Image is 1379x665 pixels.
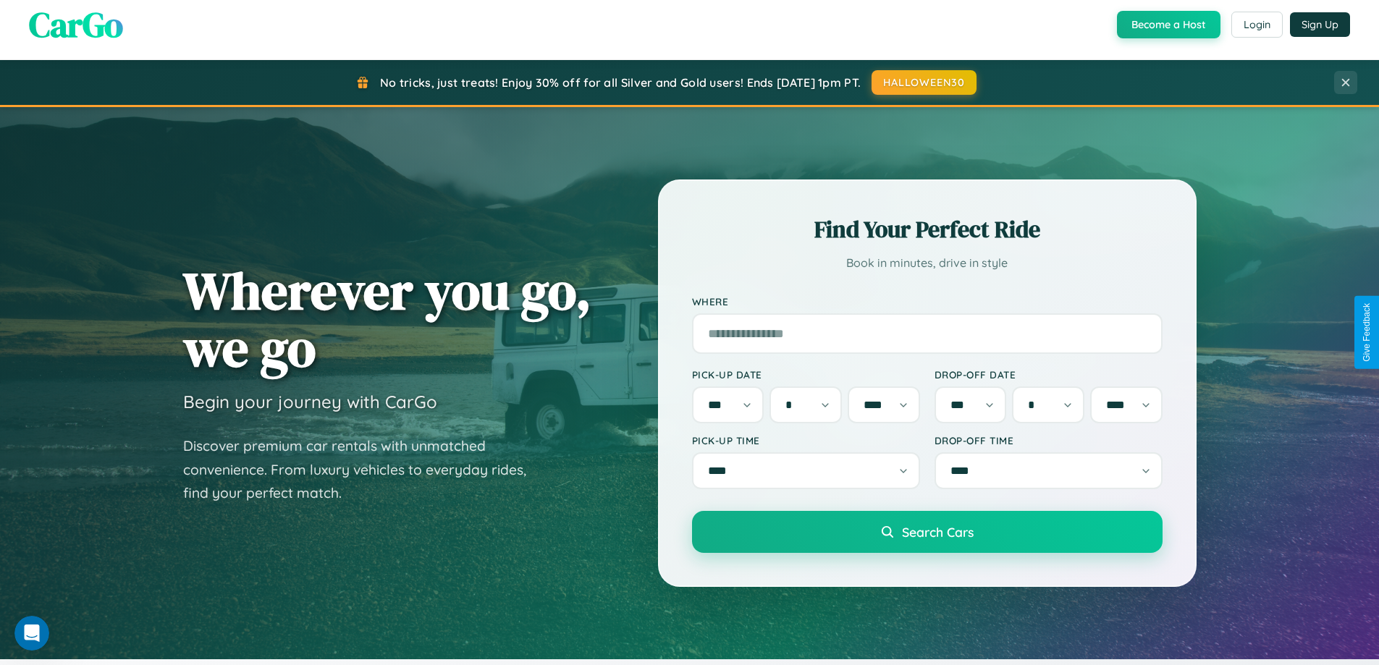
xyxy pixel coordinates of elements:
button: Search Cars [692,511,1163,553]
label: Pick-up Time [692,434,920,446]
h1: Wherever you go, we go [183,262,591,376]
p: Discover premium car rentals with unmatched convenience. From luxury vehicles to everyday rides, ... [183,434,545,505]
button: HALLOWEEN30 [872,70,977,95]
span: CarGo [29,1,123,48]
span: Search Cars [902,524,974,540]
div: Give Feedback [1362,303,1372,362]
label: Drop-off Time [935,434,1163,446]
label: Drop-off Date [935,368,1163,381]
h2: Find Your Perfect Ride [692,213,1163,245]
p: Book in minutes, drive in style [692,253,1163,274]
button: Login [1231,12,1283,38]
label: Where [692,295,1163,308]
label: Pick-up Date [692,368,920,381]
h3: Begin your journey with CarGo [183,391,437,412]
iframe: Intercom live chat [14,616,49,651]
button: Become a Host [1117,11,1220,38]
button: Sign Up [1290,12,1350,37]
span: No tricks, just treats! Enjoy 30% off for all Silver and Gold users! Ends [DATE] 1pm PT. [380,75,861,90]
